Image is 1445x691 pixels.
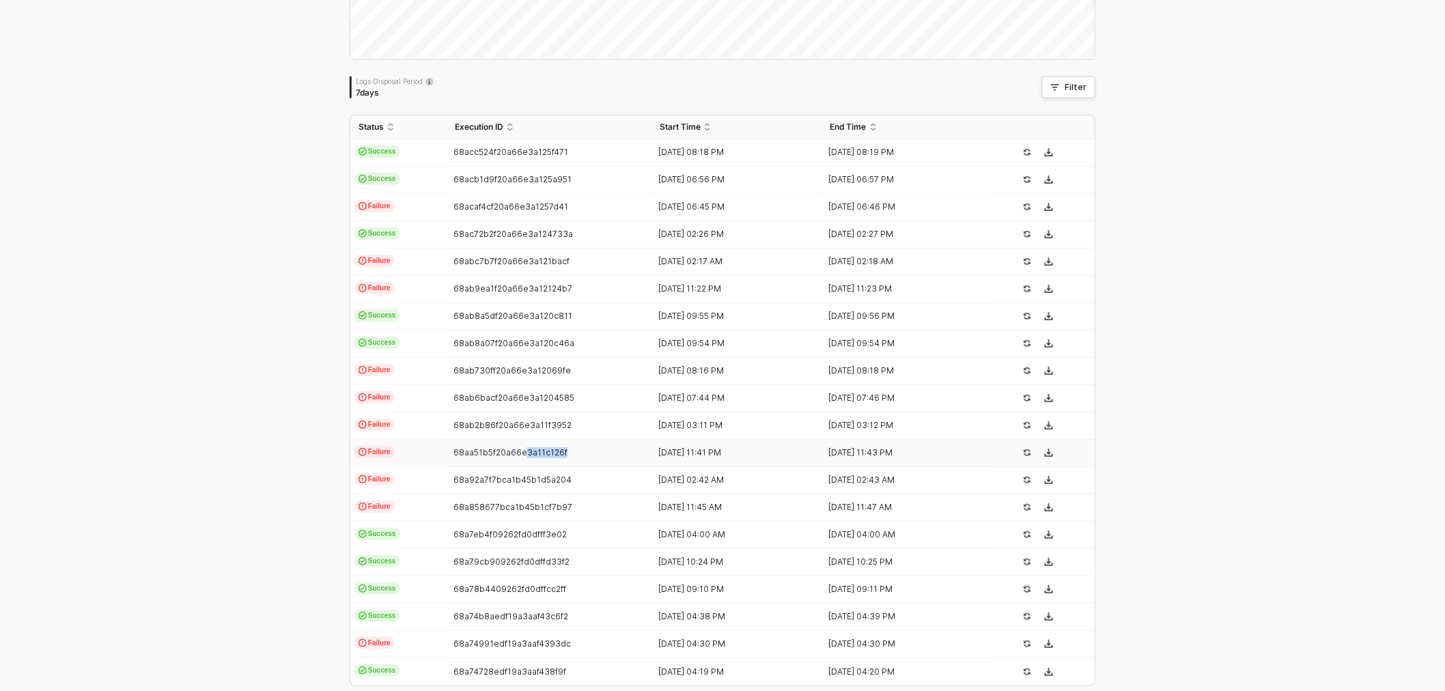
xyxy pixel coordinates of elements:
span: Failure [354,419,395,431]
div: [DATE] 04:30 PM [822,638,982,649]
span: icon-success-page [1023,394,1031,402]
span: Success [354,555,400,567]
span: Success [354,337,400,349]
span: icon-cards [359,557,367,565]
th: Start Time [651,115,822,139]
span: 68a78b4409262fd0dffcc2ff [453,584,566,594]
div: [DATE] 09:11 PM [822,584,982,595]
div: [DATE] 02:18 AM [822,256,982,267]
div: [DATE] 11:41 PM [651,447,811,458]
span: 68ab9ea1f20a66e3a12124b7 [453,283,572,294]
div: [DATE] 04:38 PM [651,611,811,622]
span: icon-success-page [1023,312,1031,320]
span: icon-download [1045,668,1053,676]
div: [DATE] 06:56 PM [651,174,811,185]
div: [DATE] 04:00 AM [651,529,811,540]
span: icon-success-page [1023,257,1031,266]
span: icon-exclamation [359,448,367,456]
div: [DATE] 06:46 PM [822,201,982,212]
span: icon-cards [359,229,367,238]
span: icon-cards [359,175,367,183]
span: icon-download [1045,339,1053,348]
span: 68a92a7f7bca1b45b1d5a204 [453,475,572,485]
div: [DATE] 02:43 AM [822,475,982,485]
div: [DATE] 03:11 PM [651,420,811,431]
span: icon-download [1045,476,1053,484]
span: 68ab730ff20a66e3a12069fe [453,365,571,376]
span: Success [354,227,400,240]
div: [DATE] 11:23 PM [822,283,982,294]
span: Failure [354,391,395,404]
div: [DATE] 07:46 PM [822,393,982,404]
span: icon-exclamation [359,366,367,374]
span: icon-download [1045,148,1053,156]
div: [DATE] 10:24 PM [651,556,811,567]
div: [DATE] 02:42 AM [651,475,811,485]
span: icon-cards [359,147,367,156]
div: [DATE] 09:55 PM [651,311,811,322]
span: icon-cards [359,612,367,620]
span: icon-exclamation [359,202,367,210]
th: Status [350,115,447,139]
div: [DATE] 09:54 PM [651,338,811,349]
span: icon-download [1045,585,1053,593]
span: icon-success-page [1023,285,1031,293]
span: icon-exclamation [359,503,367,511]
div: [DATE] 02:27 PM [822,229,982,240]
div: [DATE] 06:57 PM [822,174,982,185]
span: icon-download [1045,203,1053,211]
span: Failure [354,282,395,294]
span: Status [359,122,384,132]
span: icon-exclamation [359,257,367,265]
div: [DATE] 09:10 PM [651,584,811,595]
span: icon-exclamation [359,284,367,292]
span: icon-success-page [1023,339,1031,348]
span: 68ab8a5df20a66e3a120c811 [453,311,572,321]
span: icon-success-page [1023,421,1031,429]
span: icon-success-page [1023,230,1031,238]
span: icon-download [1045,257,1053,266]
span: Failure [354,255,395,267]
th: Execution ID [447,115,651,139]
div: Filter [1065,82,1086,93]
span: icon-success-page [1023,668,1031,676]
span: 68a74b8aedf19a3aaf43c6f2 [453,611,568,621]
span: icon-cards [359,666,367,675]
span: Success [354,528,400,540]
span: icon-success-page [1023,585,1031,593]
div: [DATE] 04:39 PM [822,611,982,622]
div: 7 days [356,87,434,98]
div: [DATE] 07:44 PM [651,393,811,404]
div: [DATE] 11:22 PM [651,283,811,294]
span: Success [354,145,400,158]
span: 68ab2b86f20a66e3a11f3952 [453,420,572,430]
span: Failure [354,637,395,649]
span: icon-download [1045,503,1053,511]
span: icon-download [1045,612,1053,621]
span: icon-download [1045,394,1053,402]
span: 68ab8a07f20a66e3a120c46a [453,338,574,348]
div: [DATE] 08:19 PM [822,147,982,158]
span: Failure [354,473,395,485]
span: Failure [354,364,395,376]
span: icon-cards [359,311,367,320]
span: icon-download [1045,449,1053,457]
span: icon-success-page [1023,449,1031,457]
span: Failure [354,200,395,212]
span: icon-exclamation [359,639,367,647]
span: icon-exclamation [359,393,367,401]
span: Success [354,610,400,622]
span: 68a74728edf19a3aaf438f9f [453,666,566,677]
span: icon-success-page [1023,476,1031,484]
div: [DATE] 06:45 PM [651,201,811,212]
span: icon-download [1045,175,1053,184]
span: icon-download [1045,558,1053,566]
div: [DATE] 08:18 PM [822,365,982,376]
span: Failure [354,446,395,458]
span: icon-download [1045,285,1053,293]
span: Failure [354,500,395,513]
span: Start Time [660,122,701,132]
button: Filter [1042,76,1095,98]
span: icon-cards [359,584,367,593]
span: icon-success-page [1023,367,1031,375]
